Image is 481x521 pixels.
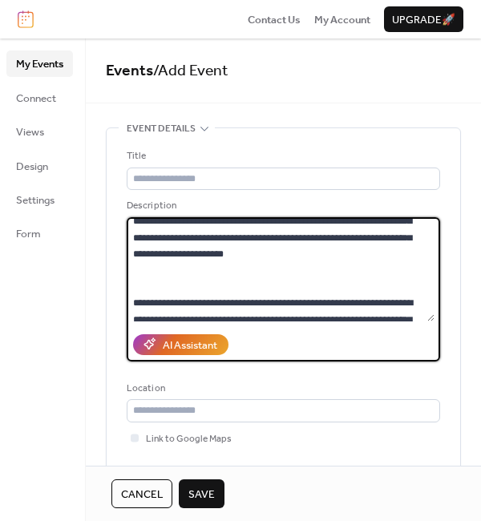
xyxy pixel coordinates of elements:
[314,12,370,28] span: My Account
[16,159,48,175] span: Design
[146,431,232,447] span: Link to Google Maps
[248,11,301,27] a: Contact Us
[133,334,228,355] button: AI Assistant
[16,56,63,72] span: My Events
[384,6,463,32] button: Upgrade🚀
[314,11,370,27] a: My Account
[248,12,301,28] span: Contact Us
[179,479,224,508] button: Save
[16,192,55,208] span: Settings
[6,50,73,76] a: My Events
[127,121,196,137] span: Event details
[18,10,34,28] img: logo
[6,187,73,212] a: Settings
[153,56,228,86] span: / Add Event
[6,153,73,179] a: Design
[188,487,215,503] span: Save
[127,148,437,164] div: Title
[127,198,437,214] div: Description
[6,220,73,246] a: Form
[392,12,455,28] span: Upgrade 🚀
[127,381,437,397] div: Location
[163,337,217,353] div: AI Assistant
[106,56,153,86] a: Events
[6,85,73,111] a: Connect
[16,91,56,107] span: Connect
[6,119,73,144] a: Views
[16,226,41,242] span: Form
[111,479,172,508] button: Cancel
[16,124,44,140] span: Views
[121,487,163,503] span: Cancel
